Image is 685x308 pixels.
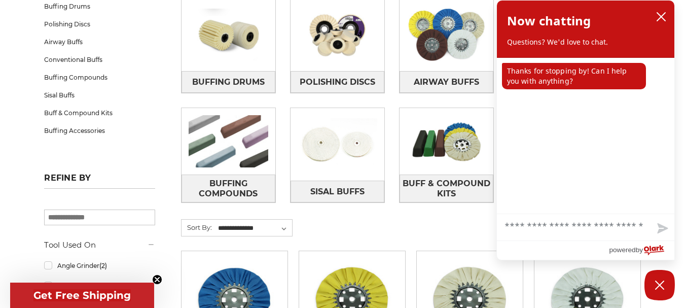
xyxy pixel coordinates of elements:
[649,217,674,241] button: Send message
[310,183,365,200] span: Sisal Buffs
[10,283,154,308] div: Get Free ShippingClose teaser
[44,277,155,295] a: Die Grinder
[182,108,275,175] img: Buffing Compounds
[44,239,155,251] h5: Tool Used On
[182,175,275,202] span: Buffing Compounds
[400,175,493,202] a: Buff & Compound Kits
[400,108,493,175] img: Buff & Compound Kits
[152,275,162,285] button: Close teaser
[33,289,131,301] span: Get Free Shipping
[44,122,155,140] a: Buffing Accessories
[400,71,493,93] a: Airway Buffs
[182,2,275,68] img: Buffing Drums
[653,9,669,24] button: close chatbox
[182,71,275,93] a: Buffing Drums
[192,74,265,91] span: Buffing Drums
[44,33,155,51] a: Airway Buffs
[291,111,384,178] img: Sisal Buffs
[99,262,107,269] span: (2)
[44,257,155,275] a: Angle Grinder
[644,270,675,300] button: Close Chatbox
[182,220,212,235] label: Sort By:
[609,244,635,256] span: powered
[497,58,674,214] div: chat
[44,69,155,86] a: Buffing Compounds
[507,11,591,31] h2: Now chatting
[609,241,674,260] a: Powered by Olark
[44,15,155,33] a: Polishing Discs
[44,104,155,122] a: Buff & Compound Kits
[400,175,493,202] span: Buff & Compound Kits
[44,51,155,69] a: Conventional Buffs
[182,175,275,202] a: Buffing Compounds
[291,181,384,202] a: Sisal Buffs
[507,37,664,47] p: Questions? We'd love to chat.
[44,86,155,104] a: Sisal Buffs
[291,2,384,68] img: Polishing Discs
[502,63,646,89] p: Thanks for stopping by! Can I help you with anything?
[300,74,375,91] span: Polishing Discs
[92,282,99,290] span: (2)
[44,173,155,189] h5: Refine by
[400,2,493,68] img: Airway Buffs
[636,244,643,256] span: by
[414,74,479,91] span: Airway Buffs
[291,71,384,93] a: Polishing Discs
[217,221,292,236] select: Sort By:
